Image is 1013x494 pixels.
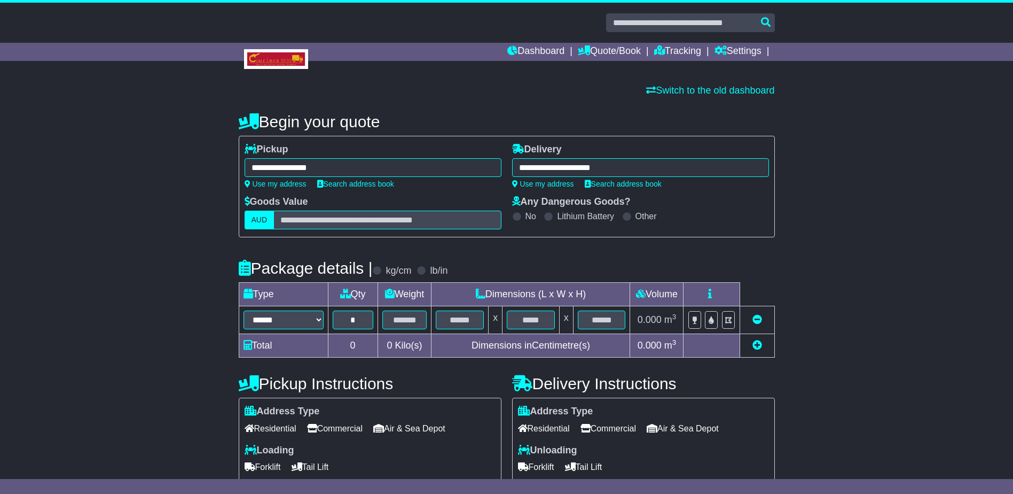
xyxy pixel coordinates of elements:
[489,306,502,334] td: x
[307,420,363,437] span: Commercial
[559,306,573,334] td: x
[714,43,761,61] a: Settings
[518,406,593,418] label: Address Type
[378,283,431,306] td: Weight
[245,420,296,437] span: Residential
[635,211,657,221] label: Other
[245,144,288,156] label: Pickup
[638,340,662,351] span: 0.000
[512,196,631,208] label: Any Dangerous Goods?
[239,375,501,392] h4: Pickup Instructions
[752,340,762,351] a: Add new item
[638,314,662,325] span: 0.000
[518,420,570,437] span: Residential
[578,43,641,61] a: Quote/Book
[512,144,562,156] label: Delivery
[752,314,762,325] a: Remove this item
[512,180,574,188] a: Use my address
[646,85,774,96] a: Switch to the old dashboard
[672,338,677,346] sup: 3
[431,334,630,358] td: Dimensions in Centimetre(s)
[430,265,447,277] label: lb/in
[654,43,701,61] a: Tracking
[317,180,394,188] a: Search address book
[239,259,373,277] h4: Package details |
[245,180,307,188] a: Use my address
[585,180,662,188] a: Search address book
[664,314,677,325] span: m
[328,283,378,306] td: Qty
[292,459,329,475] span: Tail Lift
[518,445,577,457] label: Unloading
[245,211,274,229] label: AUD
[580,420,636,437] span: Commercial
[245,196,308,208] label: Goods Value
[557,211,614,221] label: Lithium Battery
[328,334,378,358] td: 0
[239,334,328,358] td: Total
[386,265,411,277] label: kg/cm
[630,283,684,306] td: Volume
[647,420,719,437] span: Air & Sea Depot
[387,340,392,351] span: 0
[664,340,677,351] span: m
[245,445,294,457] label: Loading
[373,420,445,437] span: Air & Sea Depot
[239,113,775,130] h4: Begin your quote
[245,459,281,475] span: Forklift
[507,43,564,61] a: Dashboard
[512,375,775,392] h4: Delivery Instructions
[672,313,677,321] sup: 3
[245,406,320,418] label: Address Type
[239,283,328,306] td: Type
[378,334,431,358] td: Kilo(s)
[565,459,602,475] span: Tail Lift
[525,211,536,221] label: No
[431,283,630,306] td: Dimensions (L x W x H)
[518,459,554,475] span: Forklift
